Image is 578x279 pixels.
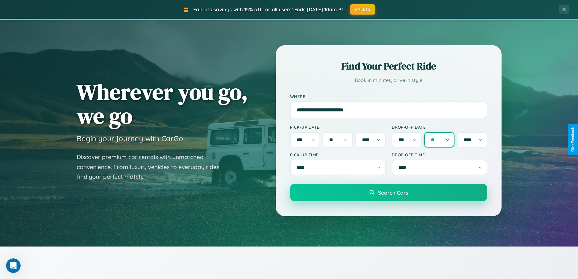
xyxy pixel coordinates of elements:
button: Search Cars [290,184,487,201]
p: Discover premium car rentals with unmatched convenience. From luxury vehicles to everyday rides, ... [77,152,228,182]
label: Pick-up Time [290,152,386,157]
label: Drop-off Time [392,152,487,157]
h2: Find Your Perfect Ride [290,60,487,73]
label: Drop-off Date [392,124,487,130]
iframe: Intercom live chat [6,258,21,273]
h3: Begin your journey with CarGo [77,134,183,143]
span: Fall into savings with 15% off for all users! Ends [DATE] 10am PT. [193,6,345,12]
button: FALL15 [350,4,375,15]
label: Where [290,94,487,99]
label: Pick-up Date [290,124,386,130]
div: Give Feedback [571,127,575,152]
span: Search Cars [378,189,408,196]
p: Book in minutes, drive in style [290,76,487,85]
h1: Wherever you go, we go [77,80,248,128]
